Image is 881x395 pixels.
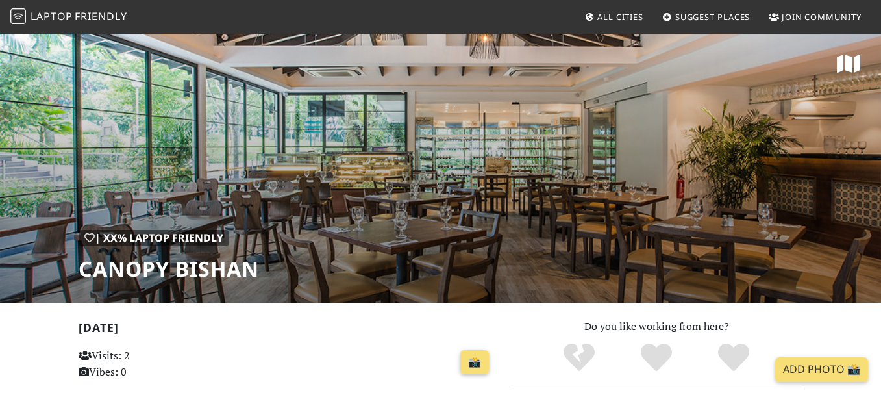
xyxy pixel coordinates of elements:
img: LaptopFriendly [10,8,26,24]
a: Suggest Places [657,5,756,29]
a: 📸 [460,350,489,375]
a: All Cities [579,5,649,29]
span: Friendly [75,9,127,23]
a: LaptopFriendly LaptopFriendly [10,6,127,29]
p: Visits: 2 Vibes: 0 [79,348,207,381]
span: All Cities [597,11,643,23]
div: Yes [618,342,695,374]
h1: Canopy Bishan [79,257,259,281]
h2: [DATE] [79,321,495,340]
a: Join Community [763,5,867,29]
div: | XX% Laptop Friendly [79,230,229,247]
p: Do you like working from here? [510,318,803,335]
div: No [541,342,618,374]
a: Add Photo 📸 [775,357,868,382]
div: Definitely! [695,342,772,374]
span: Suggest Places [675,11,751,23]
span: Join Community [782,11,862,23]
span: Laptop [31,9,73,23]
